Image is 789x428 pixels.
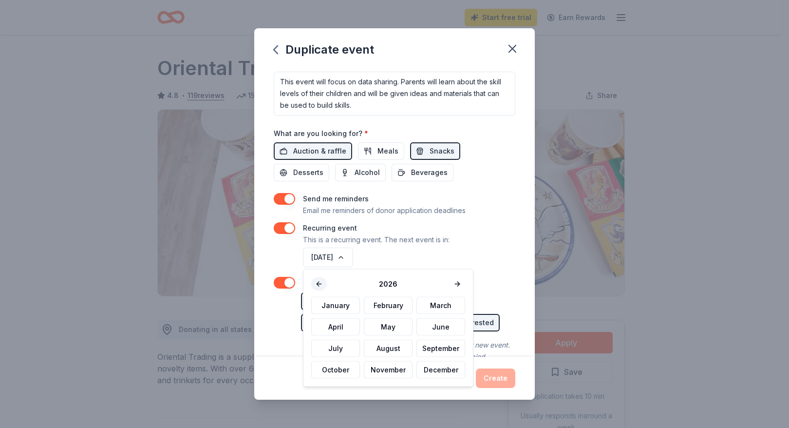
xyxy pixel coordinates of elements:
[364,318,413,336] button: May
[327,278,450,290] span: 2026
[301,292,348,310] button: Saved
[358,142,404,160] button: Meals
[311,361,360,379] button: October
[335,164,386,181] button: Alcohol
[377,145,398,157] span: Meals
[416,297,465,314] button: March
[301,337,515,365] div: All copied donors will be given "saved" status in your new event. Companies that are no longer do...
[355,167,380,178] span: Alcohol
[274,164,329,181] button: Desserts
[303,234,450,246] p: This is a recurring event. The next event is in:
[411,167,448,178] span: Beverages
[416,318,465,336] button: June
[274,129,368,138] label: What are you looking for?
[274,142,352,160] button: Auction & raffle
[416,361,465,379] button: December
[274,42,374,58] div: Duplicate event
[392,164,453,181] button: Beverages
[410,142,460,160] button: Snacks
[430,145,454,157] span: Snacks
[303,248,353,267] button: [DATE]
[274,72,515,116] textarea: This event will focus on data sharing. Parents will learn about the skill levels of their childre...
[301,314,358,331] button: Received
[311,340,360,357] button: July
[416,340,465,357] button: September
[303,205,466,216] p: Email me reminders of donor application deadlines
[311,318,360,336] button: April
[293,167,323,178] span: Desserts
[364,361,413,379] button: November
[364,340,413,357] button: August
[311,297,360,314] button: January
[303,224,357,232] label: Recurring event
[364,297,413,314] button: February
[293,145,346,157] span: Auction & raffle
[303,195,369,203] label: Send me reminders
